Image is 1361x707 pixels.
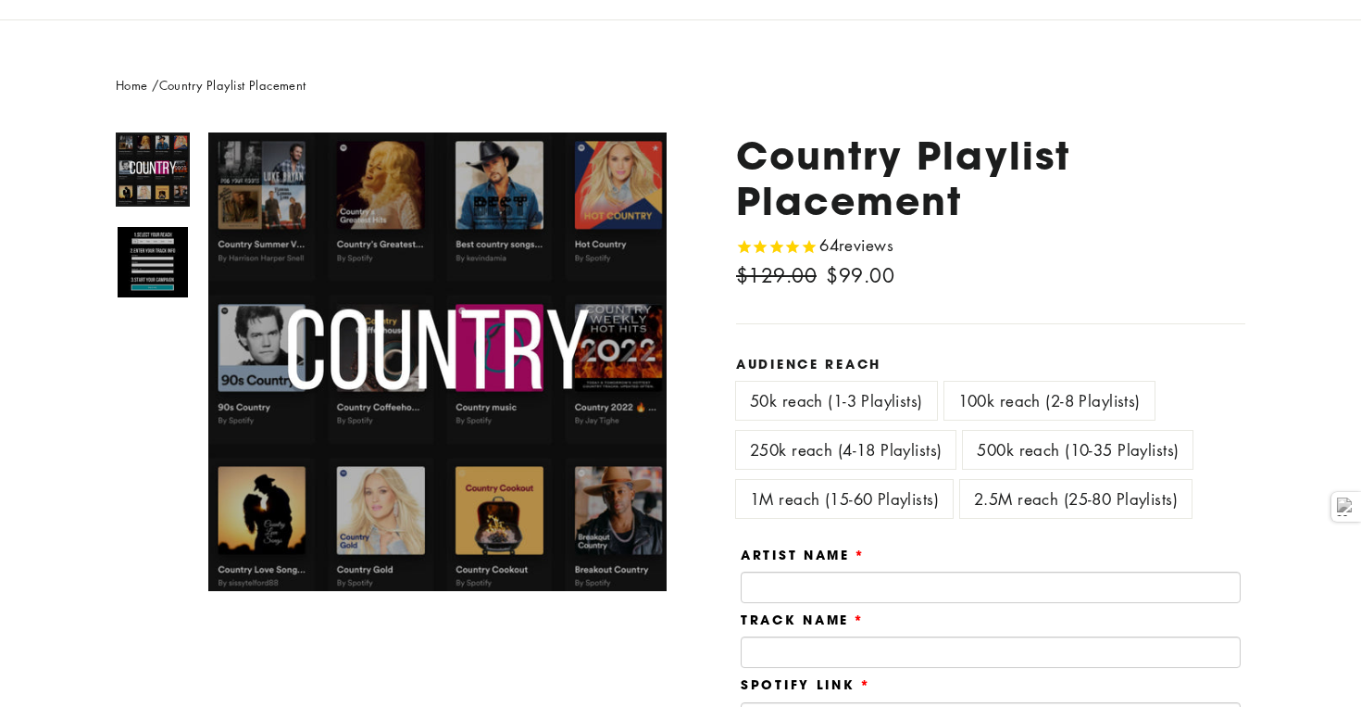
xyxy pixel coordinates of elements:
[116,76,1245,95] nav: breadcrumbs
[736,480,953,518] label: 1M reach (15-60 Playlists)
[963,431,1192,469] label: 500k reach (10-35 Playlists)
[736,133,1245,223] h1: Country Playlist Placement
[736,357,1245,372] label: Audience Reach
[736,233,893,259] span: Rated 4.8 out of 5 stars 64 reviews
[736,431,955,469] label: 250k reach (4-18 Playlists)
[118,227,188,297] img: Country Playlist Placement
[741,677,870,692] label: Spotify Link
[826,262,894,288] span: $99.00
[960,480,1192,518] label: 2.5M reach (25-80 Playlists)
[736,382,937,420] label: 50k reach (1-3 Playlists)
[116,76,148,94] a: Home
[944,382,1155,420] label: 100k reach (2-8 Playlists)
[118,134,188,205] img: Country Playlist Placement
[152,76,158,94] span: /
[736,262,817,288] span: $129.00
[839,234,893,256] span: reviews
[741,548,866,562] label: Artist Name
[741,612,865,627] label: Track Name
[819,234,893,256] span: 64 reviews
